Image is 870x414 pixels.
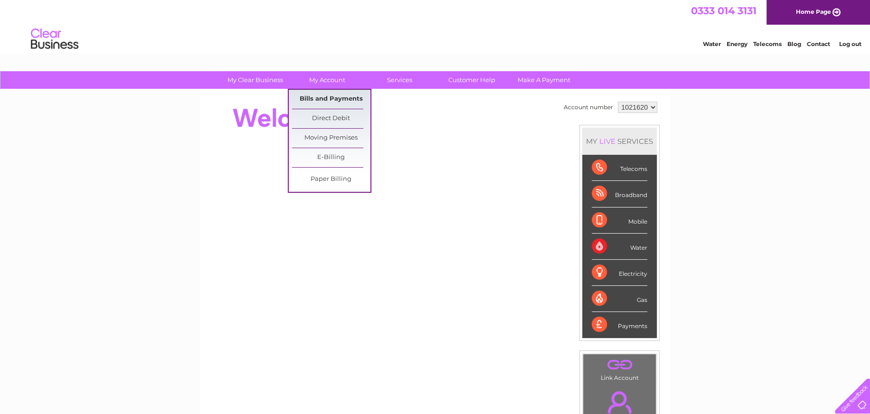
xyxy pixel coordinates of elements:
[583,354,656,384] td: Link Account
[753,40,782,47] a: Telecoms
[691,5,757,17] a: 0333 014 3131
[592,312,647,338] div: Payments
[292,109,370,128] a: Direct Debit
[216,71,294,89] a: My Clear Business
[592,155,647,181] div: Telecoms
[582,128,657,155] div: MY SERVICES
[561,99,615,115] td: Account number
[592,234,647,260] div: Water
[592,181,647,207] div: Broadband
[505,71,583,89] a: Make A Payment
[839,40,861,47] a: Log out
[292,90,370,109] a: Bills and Payments
[592,286,647,312] div: Gas
[787,40,801,47] a: Blog
[30,25,79,54] img: logo.png
[727,40,747,47] a: Energy
[292,148,370,167] a: E-Billing
[292,170,370,189] a: Paper Billing
[597,137,617,146] div: LIVE
[433,71,511,89] a: Customer Help
[360,71,439,89] a: Services
[288,71,367,89] a: My Account
[592,260,647,286] div: Electricity
[586,357,653,373] a: .
[292,129,370,148] a: Moving Premises
[592,207,647,234] div: Mobile
[807,40,830,47] a: Contact
[703,40,721,47] a: Water
[211,5,660,46] div: Clear Business is a trading name of Verastar Limited (registered in [GEOGRAPHIC_DATA] No. 3667643...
